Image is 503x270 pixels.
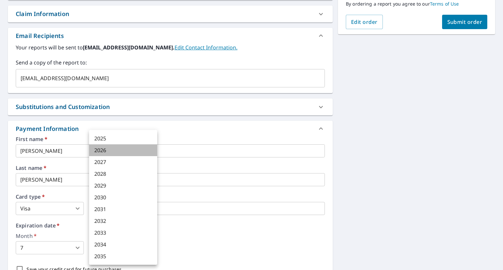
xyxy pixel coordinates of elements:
[89,215,157,227] li: 2032
[89,191,157,203] li: 2030
[89,239,157,250] li: 2034
[89,203,157,215] li: 2031
[89,227,157,239] li: 2033
[89,156,157,168] li: 2027
[89,144,157,156] li: 2026
[89,168,157,180] li: 2028
[89,250,157,262] li: 2035
[89,180,157,191] li: 2029
[89,133,157,144] li: 2025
